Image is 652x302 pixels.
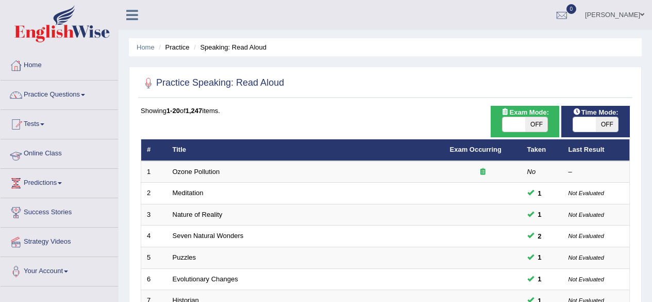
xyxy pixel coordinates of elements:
a: Ozone Pollution [173,168,220,176]
small: Not Evaluated [569,255,604,261]
b: 1-20 [166,107,180,115]
td: 3 [141,204,167,226]
a: Home [1,51,118,77]
a: Home [137,43,155,51]
a: Evolutionary Changes [173,275,238,283]
div: Exam occurring question [450,167,516,177]
h2: Practice Speaking: Read Aloud [141,75,284,91]
a: Exam Occurring [450,146,501,153]
a: Meditation [173,189,204,197]
li: Practice [156,42,189,52]
th: Taken [522,139,563,161]
a: Nature of Reality [173,211,223,218]
td: 1 [141,161,167,183]
th: Last Result [563,139,630,161]
small: Not Evaluated [569,276,604,282]
a: Success Stories [1,198,118,224]
em: No [527,168,536,176]
b: 1,247 [186,107,203,115]
div: Show exams occurring in exams [491,106,559,137]
small: Not Evaluated [569,190,604,196]
span: You can still take this question [534,209,546,220]
a: Seven Natural Wonders [173,232,244,240]
span: Time Mode: [569,107,623,118]
a: Your Account [1,257,118,283]
a: Puzzles [173,253,196,261]
span: OFF [596,117,618,132]
span: OFF [525,117,548,132]
a: Predictions [1,169,118,195]
span: You can still take this question [534,274,546,284]
td: 6 [141,268,167,290]
a: Practice Questions [1,81,118,106]
th: Title [167,139,444,161]
td: 5 [141,247,167,269]
div: – [569,167,624,177]
small: Not Evaluated [569,233,604,239]
span: You can still take this question [534,231,546,242]
a: Online Class [1,139,118,165]
small: Not Evaluated [569,212,604,218]
li: Speaking: Read Aloud [191,42,266,52]
a: Strategy Videos [1,228,118,253]
td: 4 [141,226,167,247]
a: Tests [1,110,118,136]
td: 2 [141,183,167,204]
span: 0 [566,4,577,14]
span: You can still take this question [534,188,546,199]
span: You can still take this question [534,252,546,263]
div: Showing of items. [141,106,630,116]
span: Exam Mode: [497,107,553,118]
th: # [141,139,167,161]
